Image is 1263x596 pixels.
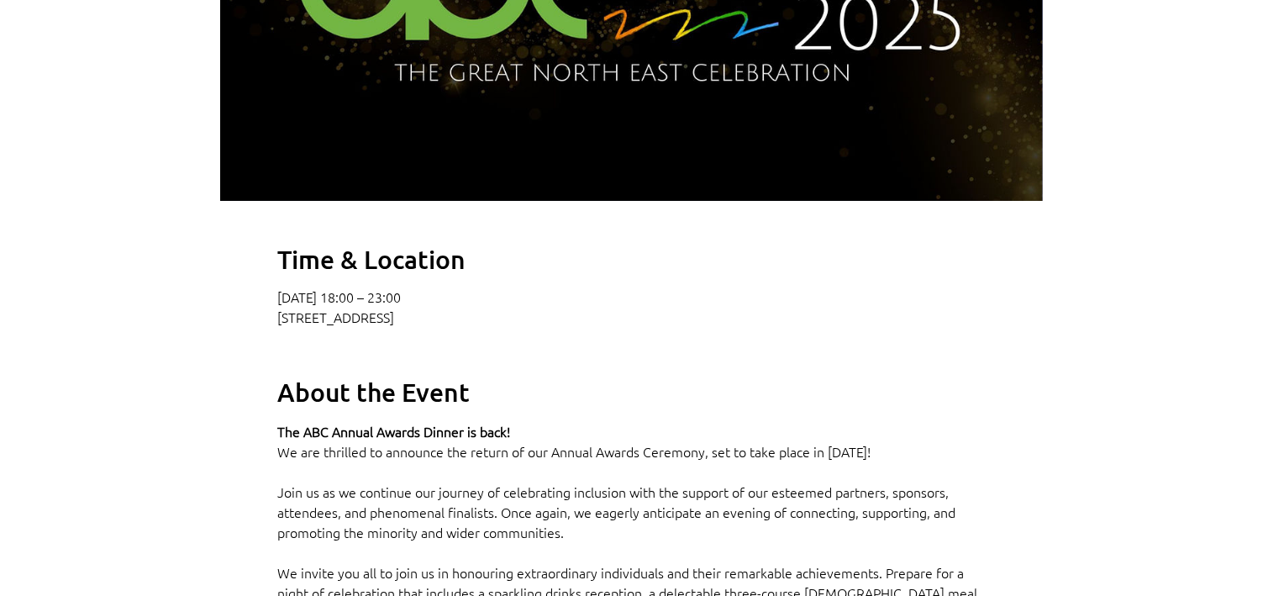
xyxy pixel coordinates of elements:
[277,309,986,325] p: [STREET_ADDRESS]
[277,442,871,461] span: We are thrilled to announce the return of our Annual Awards Ceremony, set to take place in [DATE]!
[277,422,510,440] span: The ABC Annual Awards Dinner is back!
[277,376,986,409] h2: About the Event
[277,243,986,276] h2: Time & Location
[277,483,959,541] span: Join us as we continue our journey of celebrating inclusion with the support of our esteemed part...
[277,288,986,305] p: [DATE] 18:00 – 23:00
